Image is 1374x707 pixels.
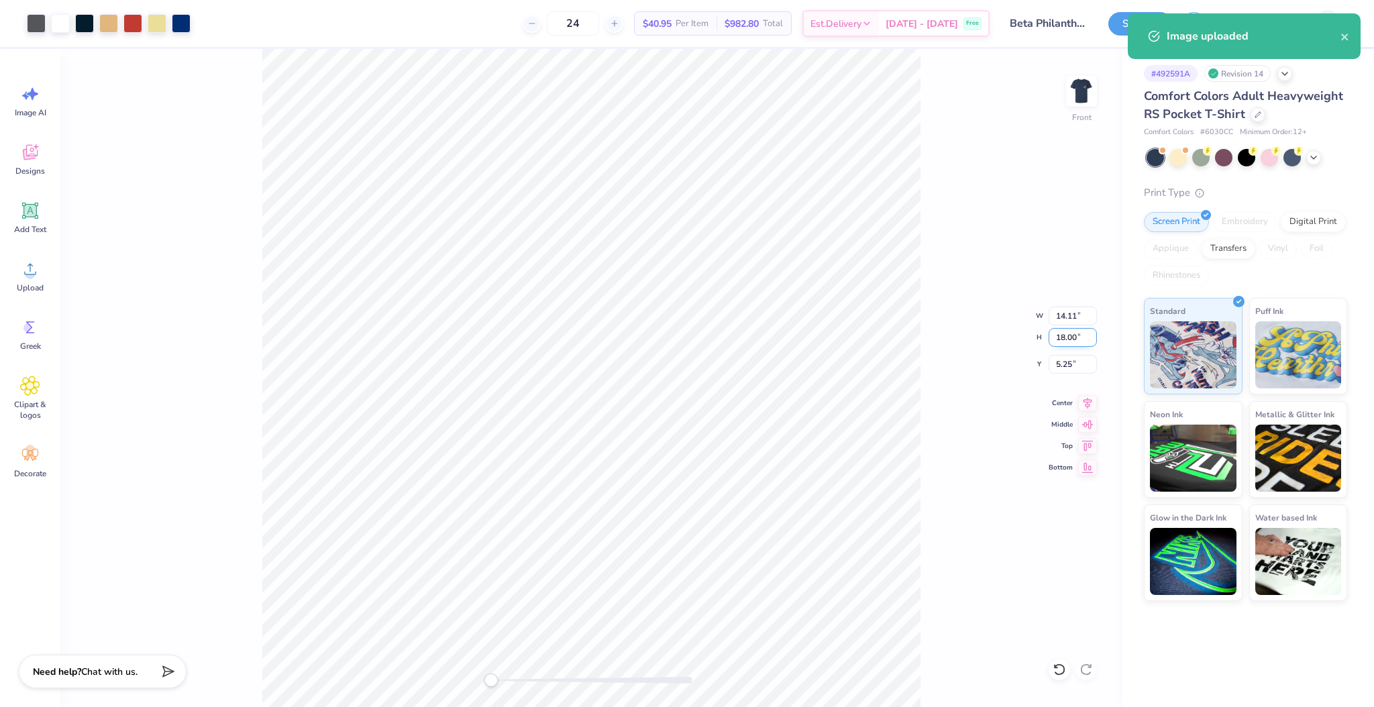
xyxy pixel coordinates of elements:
[1200,127,1233,138] span: # 6030CC
[1222,10,1347,37] a: [PERSON_NAME]
[1255,304,1283,318] span: Puff Ink
[1204,65,1271,82] div: Revision 14
[1213,212,1277,232] div: Embroidery
[1144,185,1347,201] div: Print Type
[1144,88,1343,122] span: Comfort Colors Adult Heavyweight RS Pocket T-Shirt
[14,224,46,235] span: Add Text
[1049,441,1073,451] span: Top
[810,17,861,31] span: Est. Delivery
[1255,510,1317,525] span: Water based Ink
[1255,321,1342,388] img: Puff Ink
[1255,407,1334,421] span: Metallic & Glitter Ink
[1281,212,1346,232] div: Digital Print
[763,17,783,31] span: Total
[1072,111,1092,123] div: Front
[547,11,599,36] input: – –
[15,166,45,176] span: Designs
[1144,127,1194,138] span: Comfort Colors
[643,17,672,31] span: $40.95
[1049,419,1073,430] span: Middle
[1144,266,1209,286] div: Rhinestones
[1150,407,1183,421] span: Neon Ink
[15,107,46,118] span: Image AI
[676,17,708,31] span: Per Item
[81,665,138,678] span: Chat with us.
[1000,10,1098,37] input: Untitled Design
[1240,127,1307,138] span: Minimum Order: 12 +
[1340,28,1350,44] button: close
[725,17,759,31] span: $982.80
[20,341,41,351] span: Greek
[484,673,498,687] div: Accessibility label
[886,17,958,31] span: [DATE] - [DATE]
[1108,12,1172,36] button: Save
[1150,321,1236,388] img: Standard
[1150,510,1226,525] span: Glow in the Dark Ink
[1202,239,1255,259] div: Transfers
[1144,65,1198,82] div: # 492591A
[1150,528,1236,595] img: Glow in the Dark Ink
[1068,78,1095,105] img: Front
[1255,528,1342,595] img: Water based Ink
[14,468,46,479] span: Decorate
[1150,304,1185,318] span: Standard
[33,665,81,678] strong: Need help?
[1144,239,1198,259] div: Applique
[1049,398,1073,409] span: Center
[8,399,52,421] span: Clipart & logos
[1259,239,1297,259] div: Vinyl
[1150,425,1236,492] img: Neon Ink
[1049,462,1073,473] span: Bottom
[1144,212,1209,232] div: Screen Print
[966,19,979,28] span: Free
[1301,239,1332,259] div: Foil
[1255,425,1342,492] img: Metallic & Glitter Ink
[17,282,44,293] span: Upload
[1314,10,1341,37] img: Josephine Amber Orros
[1167,28,1340,44] div: Image uploaded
